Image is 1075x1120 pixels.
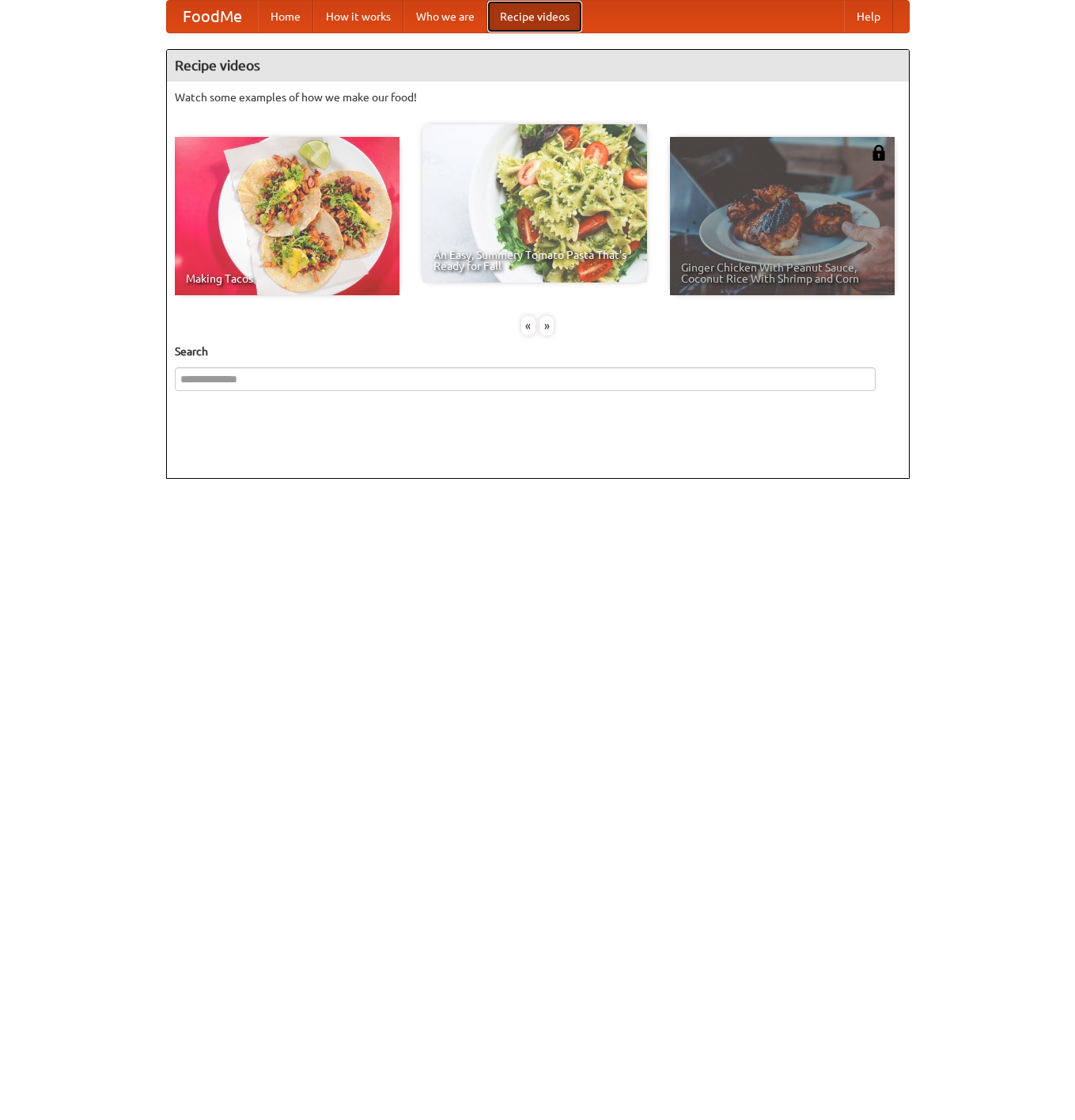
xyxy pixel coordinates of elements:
a: FoodMe [167,1,258,32]
a: An Easy, Summery Tomato Pasta That's Ready for Fall [422,124,647,283]
span: Making Tacos [186,273,388,284]
a: Making Tacos [175,137,399,295]
a: Recipe videos [487,1,582,32]
p: Watch some examples of how we make our food! [175,89,901,105]
div: » [539,316,554,336]
a: Help [844,1,893,32]
a: How it works [313,1,403,32]
span: An Easy, Summery Tomato Pasta That's Ready for Fall [433,249,636,271]
a: Who we are [403,1,487,32]
h5: Search [175,344,901,359]
a: Home [258,1,313,32]
img: 483408.png [871,145,887,161]
h4: Recipe videos [167,50,909,82]
div: « [521,316,536,336]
